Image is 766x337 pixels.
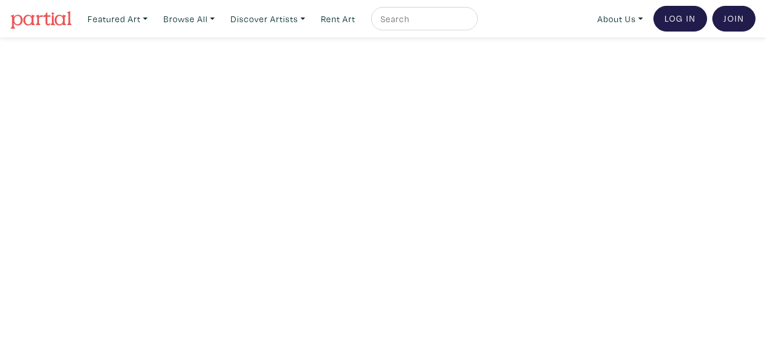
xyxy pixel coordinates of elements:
a: Browse All [158,7,220,31]
a: Join [712,6,755,32]
a: Log In [653,6,707,32]
a: Featured Art [82,7,153,31]
a: Rent Art [316,7,361,31]
a: Discover Artists [225,7,310,31]
a: About Us [592,7,648,31]
input: Search [379,12,467,26]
